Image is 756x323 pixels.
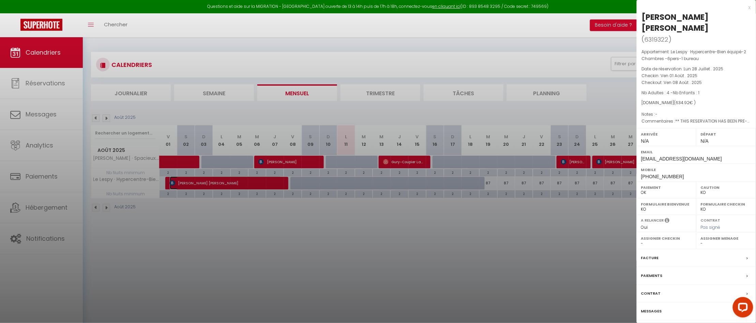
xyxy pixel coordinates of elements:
[655,111,658,117] span: -
[642,90,700,96] span: Nb Adultes : 4 -
[674,100,696,106] span: ( € )
[641,308,662,315] label: Messages
[676,100,690,106] span: 634.92
[642,118,751,125] p: Commentaires :
[642,12,751,33] div: [PERSON_NAME] [PERSON_NAME]
[637,3,751,12] div: x
[701,201,752,208] label: Formulaire Checkin
[701,184,752,191] label: Caution
[661,73,698,79] span: Ven 01 Août . 2025
[641,184,692,191] label: Paiement
[664,80,702,85] span: Ven 08 Août . 2025
[642,79,751,86] p: Checkout :
[701,131,752,138] label: Départ
[641,235,692,242] label: Assigner Checkin
[641,156,722,161] span: [EMAIL_ADDRESS][DOMAIN_NAME]
[727,294,756,323] iframe: LiveChat chat widget
[641,174,684,179] span: [PHONE_NUMBER]
[701,224,721,230] span: Pas signé
[641,166,752,173] label: Mobile
[642,34,672,44] span: ( )
[642,100,751,106] div: [DOMAIN_NAME]
[642,111,751,118] p: Notes :
[701,217,721,222] label: Contrat
[641,201,692,208] label: Formulaire Bienvenue
[641,149,752,155] label: Email
[641,254,659,262] label: Facture
[642,48,751,62] p: Appartement :
[701,138,709,144] span: N/A
[642,66,751,72] p: Date de réservation :
[642,72,751,79] p: Checkin :
[673,90,700,96] span: Nb Enfants : 1
[642,49,746,61] span: Le Lespy · Hypercentre-Bien équipé-2 Chambres -6pers-1 bureau
[641,131,692,138] label: Arrivée
[641,217,664,223] label: A relancer
[641,290,661,297] label: Contrat
[684,66,724,72] span: Lun 28 Juillet . 2025
[645,35,669,44] span: 6319322
[701,235,752,242] label: Assigner Menage
[665,217,670,225] i: Sélectionner OUI si vous souhaiter envoyer les séquences de messages post-checkout
[641,138,649,144] span: N/A
[641,272,663,279] label: Paiements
